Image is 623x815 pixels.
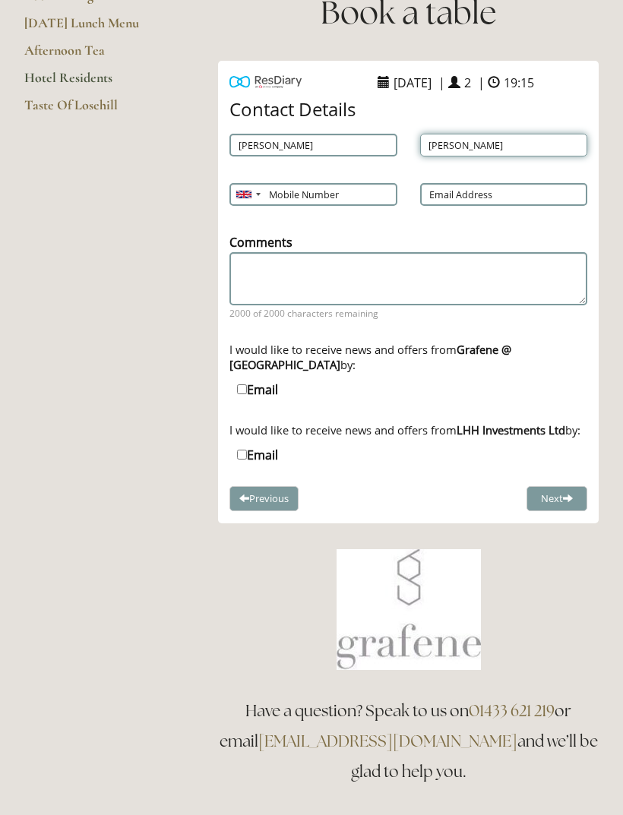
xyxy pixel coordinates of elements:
div: I would like to receive news and offers from by: [229,422,587,438]
strong: LHH Investments Ltd [457,422,565,438]
input: Last Name [420,134,588,156]
img: Powered by ResDiary [229,72,302,91]
div: A Valid Email is Required [409,175,599,213]
a: Taste Of Losehill [24,96,169,124]
a: [DATE] Lunch Menu [24,14,169,42]
a: [EMAIL_ADDRESS][DOMAIN_NAME] [258,731,517,751]
div: United Kingdom: +44 [230,184,265,205]
span: 19:15 [500,71,538,95]
h3: Have a question? Speak to us on or email and we’ll be glad to help you. [218,696,599,787]
label: Email [237,447,278,463]
label: Comments [229,234,293,251]
h4: Contact Details [229,100,587,119]
span: | [478,74,485,91]
a: 01433 621 219 [469,700,555,721]
div: A Valid Telephone Number is Required [218,175,409,213]
input: Email [237,384,247,394]
span: 2 [460,71,475,95]
label: Email [237,381,278,398]
input: A Valid Email is Required [420,183,588,206]
input: Email [237,450,247,460]
div: I would like to receive news and offers from by: [229,342,587,372]
strong: Grafene @ [GEOGRAPHIC_DATA] [229,342,511,372]
input: A Valid Telephone Number is Required [229,183,397,206]
a: Afternoon Tea [24,42,169,69]
button: Previous [229,486,299,511]
span: 2000 of 2000 characters remaining [229,307,587,320]
span: | [438,74,445,91]
a: Hotel Residents [24,69,169,96]
img: Book a table at Grafene Restaurant @ Losehill [337,549,481,670]
button: Next [527,486,587,511]
input: First Name [229,134,397,156]
span: [DATE] [390,71,435,95]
